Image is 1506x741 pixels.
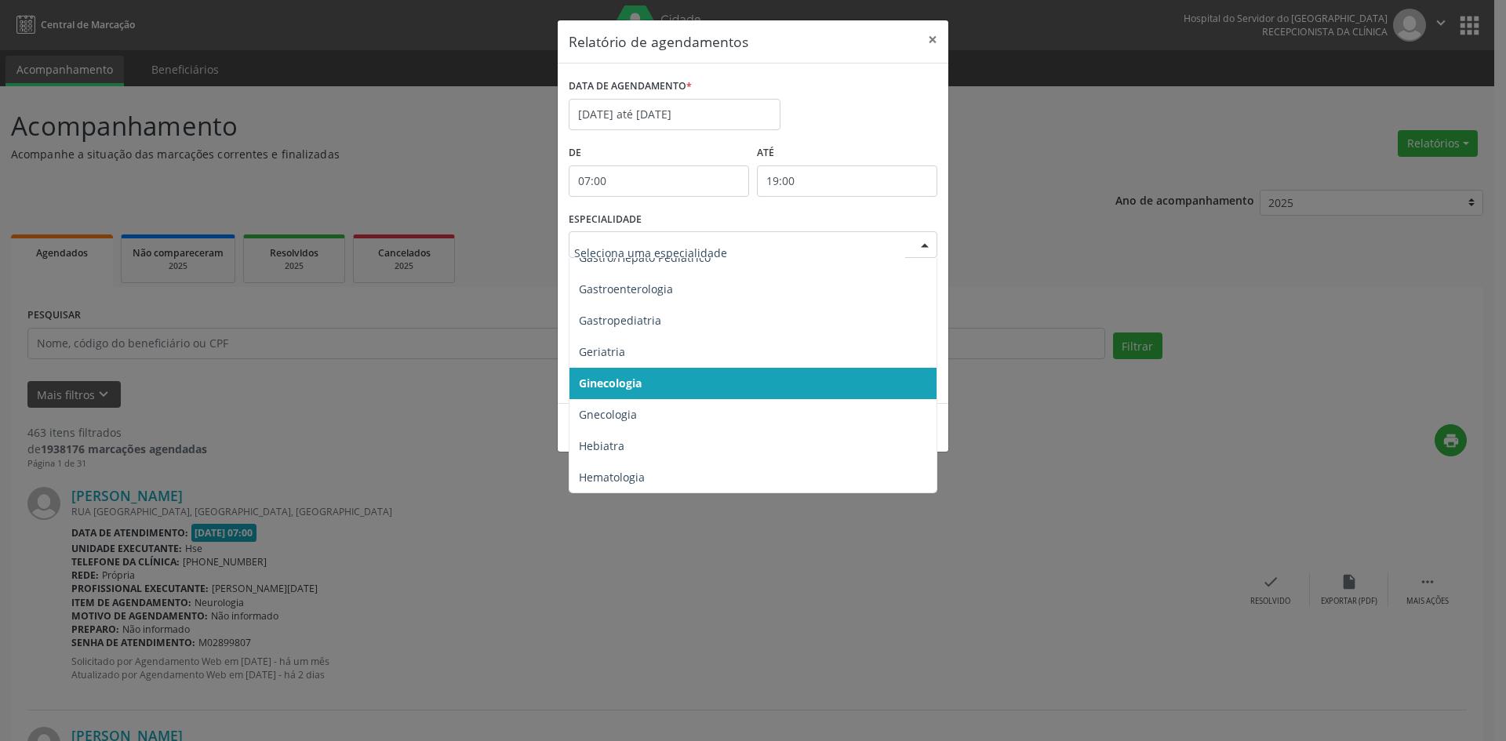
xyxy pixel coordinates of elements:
[579,313,661,328] span: Gastropediatria
[757,141,937,165] label: ATÉ
[569,165,749,197] input: Selecione o horário inicial
[569,99,780,130] input: Selecione uma data ou intervalo
[569,141,749,165] label: De
[579,438,624,453] span: Hebiatra
[579,470,645,485] span: Hematologia
[574,237,905,268] input: Seleciona uma especialidade
[579,282,673,296] span: Gastroenterologia
[579,344,625,359] span: Geriatria
[569,74,692,99] label: DATA DE AGENDAMENTO
[917,20,948,59] button: Close
[579,250,711,265] span: Gastro/Hepato Pediatrico
[569,31,748,52] h5: Relatório de agendamentos
[569,208,642,232] label: ESPECIALIDADE
[579,376,642,390] span: Ginecologia
[757,165,937,197] input: Selecione o horário final
[579,407,637,422] span: Gnecologia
